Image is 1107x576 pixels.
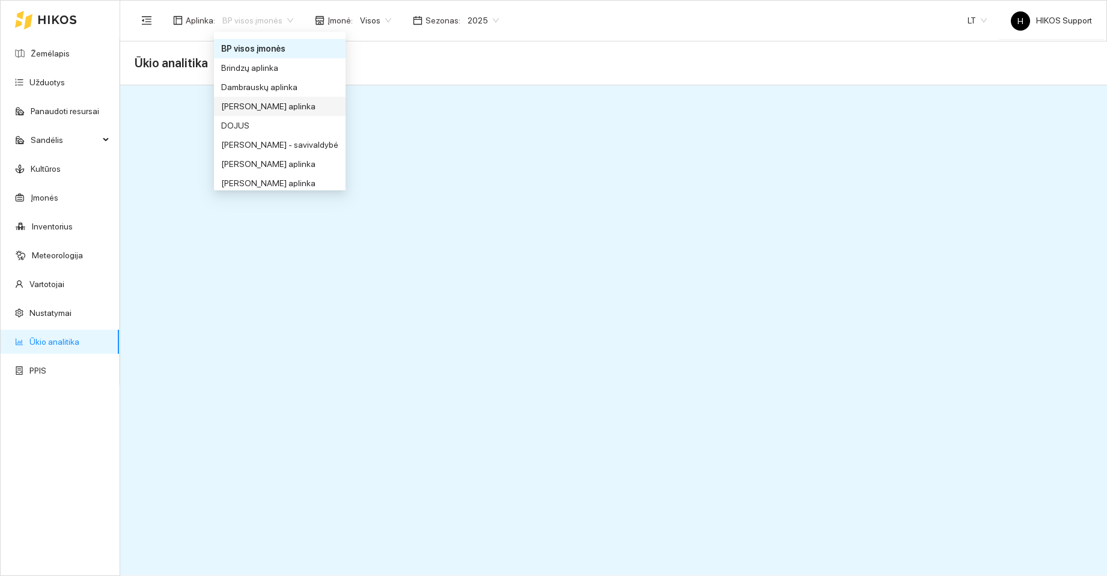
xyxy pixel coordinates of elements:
[29,366,46,375] a: PPIS
[221,138,338,151] div: [PERSON_NAME] - savivaldybė
[186,14,215,27] span: Aplinka :
[29,279,64,289] a: Vartotojai
[214,97,346,116] div: Dariaus Krikščiūno aplinka
[1017,11,1023,31] span: H
[135,53,208,73] span: Ūkio analitika
[214,174,346,193] div: Donato Klimkevičiaus aplinka
[135,8,159,32] button: menu-fold
[29,308,72,318] a: Nustatymai
[31,106,99,116] a: Panaudoti resursai
[31,164,61,174] a: Kultūros
[32,222,73,231] a: Inventorius
[221,119,338,132] div: DOJUS
[31,128,99,152] span: Sandėlis
[425,14,460,27] span: Sezonas :
[32,250,83,260] a: Meteorologija
[214,77,346,97] div: Dambrauskų aplinka
[221,177,338,190] div: [PERSON_NAME] aplinka
[468,11,499,29] span: 2025
[413,16,422,25] span: calendar
[214,154,346,174] div: Donato Grakausko aplinka
[221,80,338,94] div: Dambrauskų aplinka
[173,16,183,25] span: layout
[214,116,346,135] div: DOJUS
[328,14,353,27] span: Įmonė :
[968,11,987,29] span: LT
[214,135,346,154] div: Donatas Klimkevičius - savivaldybė
[221,100,338,113] div: [PERSON_NAME] aplinka
[141,15,152,26] span: menu-fold
[221,42,338,55] div: BP visos įmonės
[31,49,70,58] a: Žemėlapis
[221,157,338,171] div: [PERSON_NAME] aplinka
[31,193,58,202] a: Įmonės
[360,11,391,29] span: Visos
[29,77,65,87] a: Užduotys
[315,16,325,25] span: shop
[29,337,79,347] a: Ūkio analitika
[221,61,338,74] div: Brindzų aplinka
[214,58,346,77] div: Brindzų aplinka
[214,39,346,58] div: BP visos įmonės
[222,11,293,29] span: BP visos įmonės
[1011,16,1092,25] span: HIKOS Support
